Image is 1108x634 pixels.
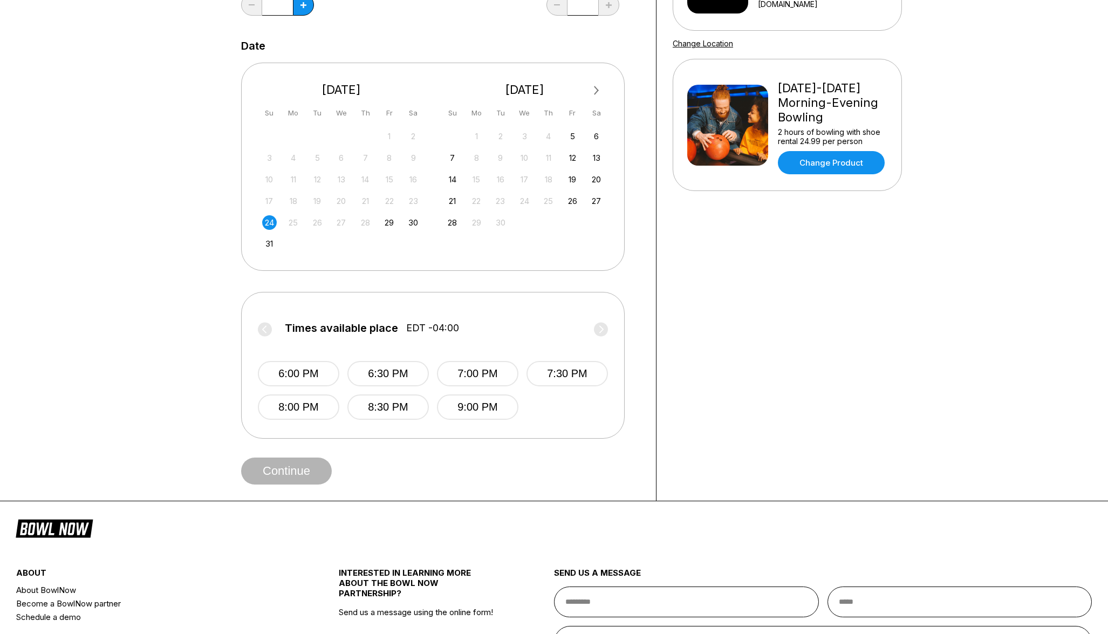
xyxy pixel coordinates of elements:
div: Choose Friday, August 29th, 2025 [382,215,396,230]
div: Not available Wednesday, August 13th, 2025 [334,172,348,187]
div: Sa [589,106,604,120]
div: INTERESTED IN LEARNING MORE ABOUT THE BOWL NOW PARTNERSHIP? [339,568,500,607]
div: Not available Thursday, August 14th, 2025 [358,172,373,187]
span: Times available place [285,322,398,334]
div: Not available Wednesday, September 17th, 2025 [517,172,532,187]
div: Not available Tuesday, September 9th, 2025 [493,151,508,165]
div: about [16,568,285,583]
a: Schedule a demo [16,610,285,624]
div: Not available Thursday, September 18th, 2025 [541,172,556,187]
div: Choose Saturday, September 6th, 2025 [589,129,604,144]
button: 6:00 PM [258,361,339,386]
div: 2 hours of bowling with shoe rental 24.99 per person [778,127,887,146]
div: Not available Wednesday, September 24th, 2025 [517,194,532,208]
div: Not available Tuesday, September 16th, 2025 [493,172,508,187]
div: Fr [382,106,396,120]
div: Tu [310,106,325,120]
div: Not available Wednesday, August 20th, 2025 [334,194,348,208]
div: Not available Friday, August 8th, 2025 [382,151,396,165]
div: Fr [565,106,580,120]
a: Change Location [673,39,733,48]
div: [DATE] [441,83,608,97]
div: Choose Friday, September 12th, 2025 [565,151,580,165]
div: Not available Friday, August 15th, 2025 [382,172,396,187]
div: Not available Monday, September 29th, 2025 [469,215,484,230]
div: Tu [493,106,508,120]
div: Choose Sunday, September 28th, 2025 [445,215,460,230]
div: Not available Thursday, August 28th, 2025 [358,215,373,230]
div: Not available Thursday, August 21st, 2025 [358,194,373,208]
div: Choose Saturday, August 30th, 2025 [406,215,421,230]
div: Not available Sunday, August 10th, 2025 [262,172,277,187]
div: Not available Tuesday, August 12th, 2025 [310,172,325,187]
div: Not available Wednesday, September 3rd, 2025 [517,129,532,144]
div: [DATE]-[DATE] Morning-Evening Bowling [778,81,887,125]
div: Not available Saturday, August 9th, 2025 [406,151,421,165]
div: Choose Sunday, September 7th, 2025 [445,151,460,165]
div: Choose Friday, September 5th, 2025 [565,129,580,144]
div: Not available Wednesday, September 10th, 2025 [517,151,532,165]
div: Choose Friday, September 26th, 2025 [565,194,580,208]
div: Not available Tuesday, August 19th, 2025 [310,194,325,208]
div: month 2025-09 [444,128,606,230]
div: Not available Monday, August 18th, 2025 [286,194,300,208]
div: Not available Monday, August 4th, 2025 [286,151,300,165]
div: Not available Saturday, August 2nd, 2025 [406,129,421,144]
div: Not available Thursday, August 7th, 2025 [358,151,373,165]
div: Not available Sunday, August 3rd, 2025 [262,151,277,165]
div: Choose Sunday, August 24th, 2025 [262,215,277,230]
button: 7:30 PM [526,361,608,386]
div: Not available Saturday, August 16th, 2025 [406,172,421,187]
div: Not available Friday, August 1st, 2025 [382,129,396,144]
div: Not available Tuesday, September 30th, 2025 [493,215,508,230]
div: [DATE] [258,83,425,97]
div: send us a message [554,568,1092,587]
div: We [517,106,532,120]
div: Choose Saturday, September 27th, 2025 [589,194,604,208]
div: Not available Wednesday, August 27th, 2025 [334,215,348,230]
div: Sa [406,106,421,120]
div: Not available Saturday, August 23rd, 2025 [406,194,421,208]
button: Next Month [588,82,605,99]
div: Not available Tuesday, August 26th, 2025 [310,215,325,230]
div: Choose Saturday, September 13th, 2025 [589,151,604,165]
label: Date [241,40,265,52]
div: Not available Tuesday, September 23rd, 2025 [493,194,508,208]
div: Choose Saturday, September 20th, 2025 [589,172,604,187]
div: We [334,106,348,120]
div: Not available Monday, August 11th, 2025 [286,172,300,187]
div: Not available Thursday, September 4th, 2025 [541,129,556,144]
button: 9:00 PM [437,394,518,420]
div: Th [541,106,556,120]
div: Not available Monday, September 22nd, 2025 [469,194,484,208]
span: EDT -04:00 [406,322,459,334]
div: Su [262,106,277,120]
div: Not available Thursday, September 11th, 2025 [541,151,556,165]
a: About BowlNow [16,583,285,597]
div: Mo [286,106,300,120]
button: 7:00 PM [437,361,518,386]
img: Friday-Sunday Morning-Evening Bowling [687,85,768,166]
div: Not available Monday, August 25th, 2025 [286,215,300,230]
div: month 2025-08 [261,128,422,251]
a: Become a BowlNow partner [16,597,285,610]
button: 6:30 PM [347,361,429,386]
div: Not available Sunday, August 17th, 2025 [262,194,277,208]
div: Not available Monday, September 8th, 2025 [469,151,484,165]
div: Choose Sunday, August 31st, 2025 [262,236,277,251]
div: Not available Monday, September 15th, 2025 [469,172,484,187]
button: 8:00 PM [258,394,339,420]
div: Choose Sunday, September 14th, 2025 [445,172,460,187]
a: Change Product [778,151,885,174]
div: Choose Sunday, September 21st, 2025 [445,194,460,208]
div: Not available Thursday, September 25th, 2025 [541,194,556,208]
div: Not available Tuesday, August 5th, 2025 [310,151,325,165]
div: Not available Monday, September 1st, 2025 [469,129,484,144]
button: 8:30 PM [347,394,429,420]
div: Not available Tuesday, September 2nd, 2025 [493,129,508,144]
div: Mo [469,106,484,120]
div: Su [445,106,460,120]
div: Not available Friday, August 22nd, 2025 [382,194,396,208]
div: Th [358,106,373,120]
div: Not available Wednesday, August 6th, 2025 [334,151,348,165]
